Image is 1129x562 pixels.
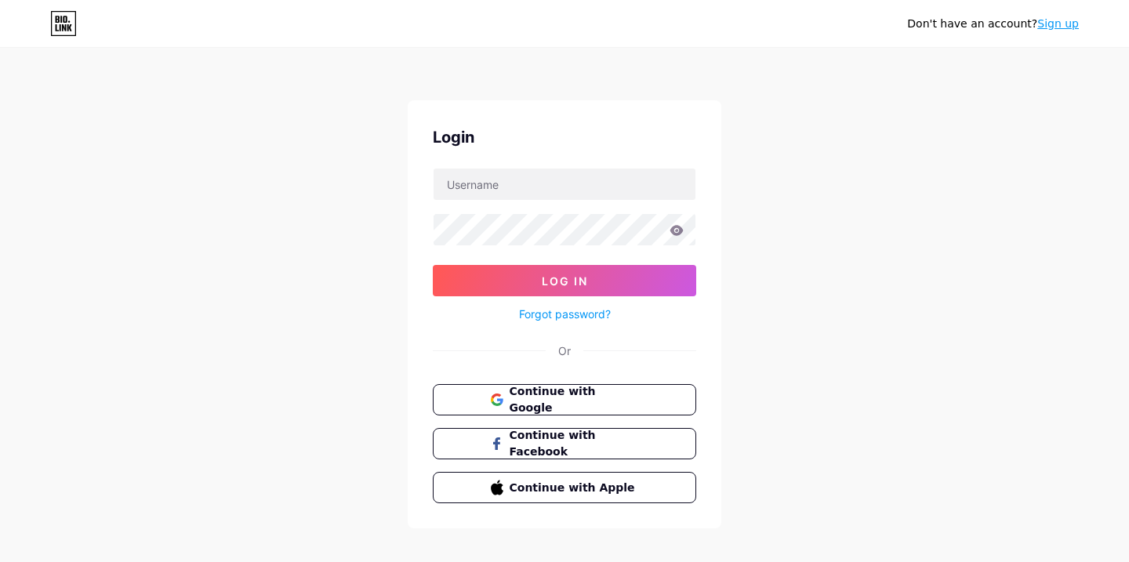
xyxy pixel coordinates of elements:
[558,343,571,359] div: Or
[433,428,696,459] button: Continue with Facebook
[433,265,696,296] button: Log In
[433,125,696,149] div: Login
[542,274,588,288] span: Log In
[907,16,1079,32] div: Don't have an account?
[433,384,696,415] button: Continue with Google
[433,472,696,503] button: Continue with Apple
[434,169,695,200] input: Username
[510,480,639,496] span: Continue with Apple
[510,383,639,416] span: Continue with Google
[519,306,611,322] a: Forgot password?
[510,427,639,460] span: Continue with Facebook
[1037,17,1079,30] a: Sign up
